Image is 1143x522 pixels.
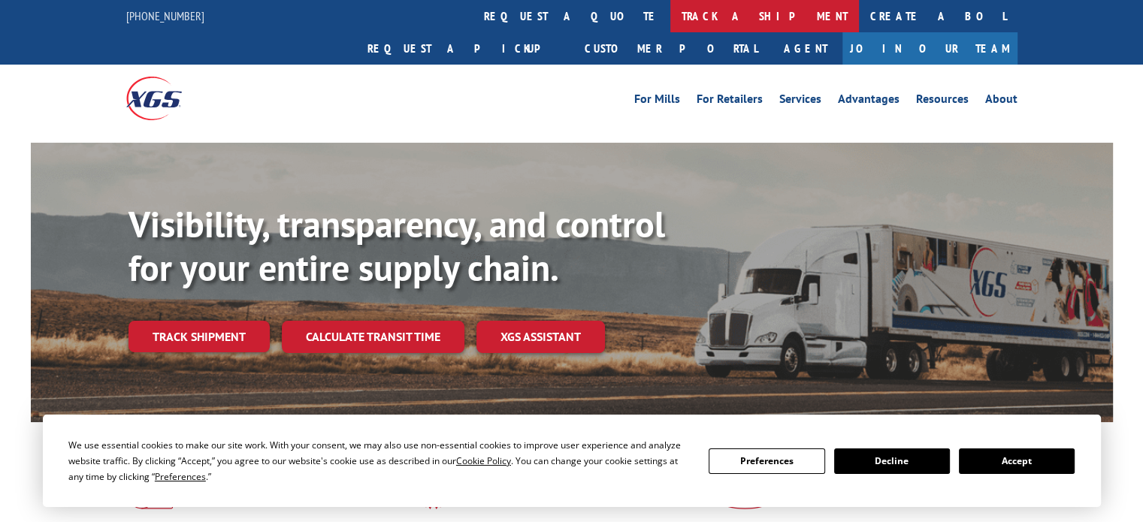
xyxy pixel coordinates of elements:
a: For Retailers [697,93,763,110]
a: XGS ASSISTANT [476,321,605,353]
a: Calculate transit time [282,321,464,353]
a: Services [779,93,821,110]
span: Cookie Policy [456,454,511,467]
a: For Mills [634,93,680,110]
a: Track shipment [129,321,270,352]
a: Join Our Team [842,32,1018,65]
b: Visibility, transparency, and control for your entire supply chain. [129,201,665,291]
a: Resources [916,93,969,110]
a: Agent [769,32,842,65]
a: Request a pickup [356,32,573,65]
div: Cookie Consent Prompt [43,415,1101,507]
span: Preferences [155,470,206,483]
div: We use essential cookies to make our site work. With your consent, we may also use non-essential ... [68,437,691,484]
a: About [985,93,1018,110]
button: Decline [834,448,950,474]
button: Preferences [709,448,824,474]
a: Customer Portal [573,32,769,65]
a: [PHONE_NUMBER] [126,8,204,23]
a: Advantages [838,93,900,110]
button: Accept [959,448,1075,474]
